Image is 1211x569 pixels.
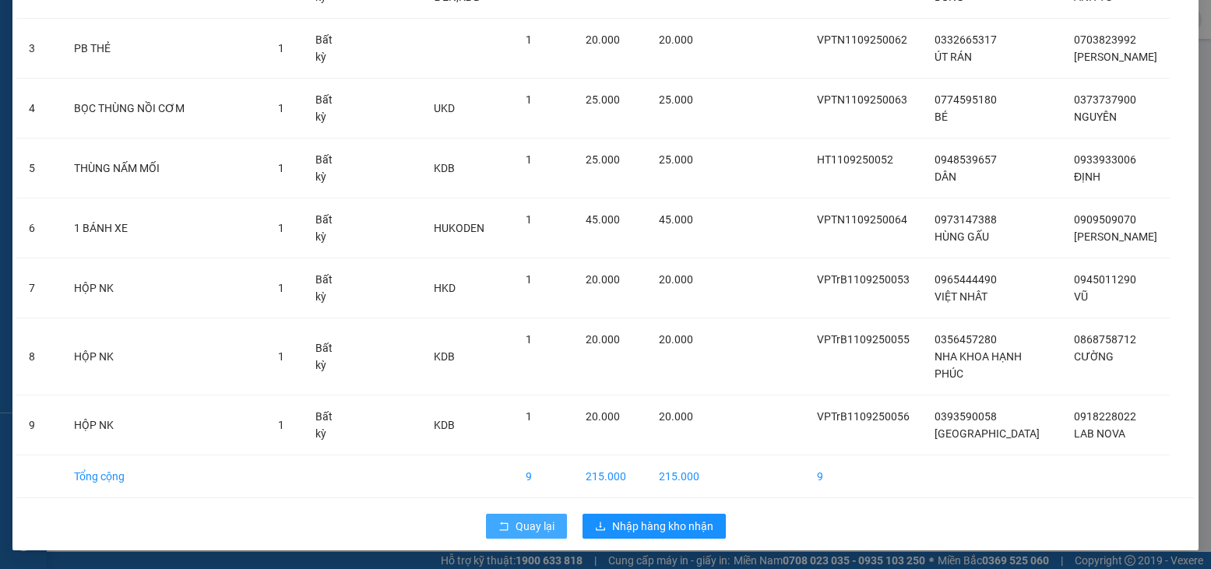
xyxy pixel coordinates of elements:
[278,42,284,54] span: 1
[526,333,532,346] span: 1
[34,113,95,122] span: 14:59:04 [DATE]
[935,273,997,286] span: 0965444490
[62,19,266,79] td: PB THẺ
[62,79,266,139] td: BỌC THÙNG NỒI CƠM
[817,33,907,46] span: VPTN1109250062
[586,213,620,226] span: 45.000
[646,455,712,498] td: 215.000
[586,273,620,286] span: 20.000
[586,333,620,346] span: 20.000
[62,395,266,455] td: HỘP NK
[1074,170,1100,183] span: ĐỊNH
[586,33,620,46] span: 20.000
[278,222,284,234] span: 1
[595,521,606,533] span: download
[278,419,284,431] span: 1
[78,99,163,111] span: VPAS1109250124
[817,153,893,166] span: HT1109250052
[62,139,266,198] td: THÙNG NẤM MỐI
[303,139,355,198] td: Bất kỳ
[1074,273,1136,286] span: 0945011290
[659,33,693,46] span: 20.000
[62,318,266,395] td: HỘP NK
[303,19,355,79] td: Bất kỳ
[303,318,355,395] td: Bất kỳ
[935,93,997,106] span: 0774595180
[5,100,163,110] span: [PERSON_NAME]:
[1074,93,1136,106] span: 0373737900
[303,198,355,258] td: Bất kỳ
[817,333,910,346] span: VPTrB1109250055
[1074,230,1157,243] span: [PERSON_NAME]
[434,102,455,114] span: UKD
[935,170,956,183] span: DÂN
[278,102,284,114] span: 1
[278,282,284,294] span: 1
[123,69,191,79] span: Hotline: 19001152
[935,333,997,346] span: 0356457280
[817,93,907,106] span: VPTN1109250063
[817,410,910,423] span: VPTrB1109250056
[516,518,554,535] span: Quay lại
[16,395,62,455] td: 9
[62,198,266,258] td: 1 BÁNH XE
[583,514,726,539] button: downloadNhập hàng kho nhận
[434,162,455,174] span: KDB
[278,162,284,174] span: 1
[935,410,997,423] span: 0393590058
[1074,427,1125,440] span: LAB NOVA
[612,518,713,535] span: Nhập hàng kho nhận
[526,153,532,166] span: 1
[817,273,910,286] span: VPTrB1109250053
[16,79,62,139] td: 4
[1074,33,1136,46] span: 0703823992
[16,258,62,318] td: 7
[935,427,1040,440] span: [GEOGRAPHIC_DATA]
[1074,290,1088,303] span: VŨ
[1074,111,1117,123] span: NGUYÊN
[42,84,191,97] span: -----------------------------------------
[123,9,213,22] strong: ĐỒNG PHƯỚC
[573,455,646,498] td: 215.000
[434,419,455,431] span: KDB
[526,410,532,423] span: 1
[434,282,456,294] span: HKD
[935,33,997,46] span: 0332665317
[526,213,532,226] span: 1
[62,258,266,318] td: HỘP NK
[659,273,693,286] span: 20.000
[486,514,567,539] button: rollbackQuay lại
[935,350,1022,380] span: NHA KHOA HẠNH PHÚC
[659,213,693,226] span: 45.000
[804,455,922,498] td: 9
[303,258,355,318] td: Bất kỳ
[123,47,214,66] span: 01 Võ Văn Truyện, KP.1, Phường 2
[303,395,355,455] td: Bất kỳ
[935,153,997,166] span: 0948539657
[1074,410,1136,423] span: 0918228022
[123,25,209,44] span: Bến xe [GEOGRAPHIC_DATA]
[16,198,62,258] td: 6
[1074,153,1136,166] span: 0933933006
[16,318,62,395] td: 8
[586,93,620,106] span: 25.000
[278,350,284,363] span: 1
[1074,51,1157,63] span: [PERSON_NAME]
[935,51,972,63] span: ÚT RÁN
[5,9,75,78] img: logo
[817,213,907,226] span: VPTN1109250064
[16,139,62,198] td: 5
[434,350,455,363] span: KDB
[16,19,62,79] td: 3
[1074,213,1136,226] span: 0909509070
[513,455,573,498] td: 9
[659,333,693,346] span: 20.000
[1074,333,1136,346] span: 0868758712
[526,273,532,286] span: 1
[586,153,620,166] span: 25.000
[935,111,948,123] span: BÉ
[303,79,355,139] td: Bất kỳ
[526,33,532,46] span: 1
[659,410,693,423] span: 20.000
[935,230,989,243] span: HÙNG GẤU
